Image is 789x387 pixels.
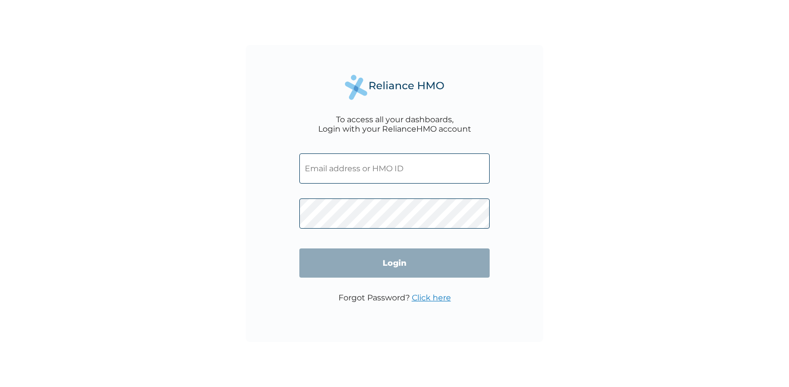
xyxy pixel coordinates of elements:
img: Reliance Health's Logo [345,75,444,100]
div: To access all your dashboards, Login with your RelianceHMO account [318,115,471,134]
p: Forgot Password? [338,293,451,302]
input: Email address or HMO ID [299,153,490,184]
a: Click here [412,293,451,302]
input: Login [299,248,490,278]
